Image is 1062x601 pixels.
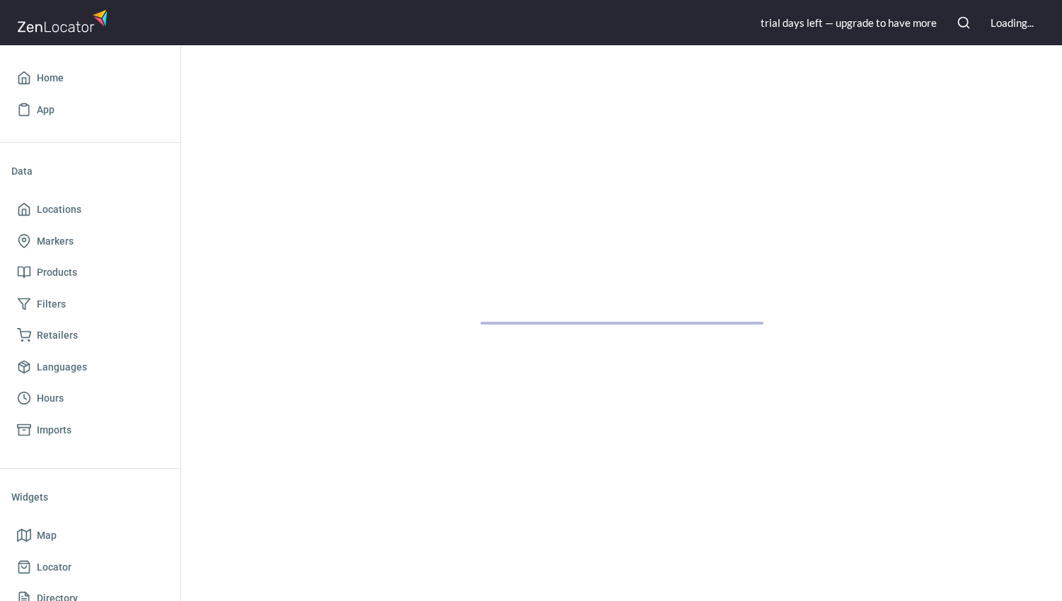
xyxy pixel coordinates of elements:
[37,527,57,544] span: Map
[37,390,64,407] span: Hours
[11,226,169,257] a: Markers
[11,414,169,446] a: Imports
[11,257,169,288] a: Products
[37,101,54,119] span: App
[37,559,71,576] span: Locator
[11,351,169,383] a: Languages
[991,16,1034,30] div: Loading...
[37,421,71,439] span: Imports
[11,480,169,514] li: Widgets
[37,69,64,87] span: Home
[11,154,169,188] li: Data
[11,94,169,126] a: App
[17,6,112,36] img: zenlocator
[11,552,169,583] a: Locator
[11,320,169,351] a: Retailers
[37,327,78,344] span: Retailers
[37,296,66,313] span: Filters
[948,7,979,38] button: Search
[37,264,77,281] span: Products
[11,62,169,94] a: Home
[11,383,169,414] a: Hours
[761,16,937,30] div: trial day s left — upgrade to have more
[11,520,169,552] a: Map
[11,288,169,320] a: Filters
[37,358,87,376] span: Languages
[37,201,81,218] span: Locations
[37,233,74,250] span: Markers
[11,194,169,226] a: Locations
